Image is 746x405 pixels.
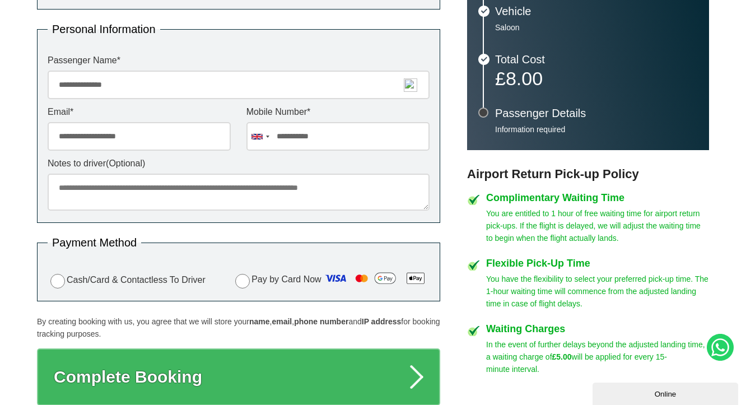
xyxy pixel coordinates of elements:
input: Pay by Card Now [235,274,250,288]
strong: phone number [294,317,348,326]
p: By creating booking with us, you agree that we will store your , , and for booking tracking purpo... [37,315,440,340]
h3: Vehicle [495,6,698,17]
strong: IP address [362,317,402,326]
label: Pay by Card Now [232,269,430,291]
p: In the event of further delays beyond the adjusted landing time, a waiting charge of will be appl... [486,338,709,375]
span: 8.00 [506,68,543,89]
legend: Payment Method [48,237,141,248]
img: npw-badge-icon-locked.svg [404,78,417,92]
p: £ [495,71,698,86]
h4: Complimentary Waiting Time [486,193,709,203]
h3: Total Cost [495,54,698,65]
label: Email [48,108,231,117]
input: Cash/Card & Contactless To Driver [50,274,65,288]
h4: Waiting Charges [486,324,709,334]
span: (Optional) [106,159,145,168]
div: United Kingdom: +44 [247,123,273,150]
label: Cash/Card & Contactless To Driver [48,272,206,288]
strong: name [249,317,270,326]
label: Mobile Number [246,108,430,117]
strong: £5.00 [552,352,572,361]
h4: Flexible Pick-Up Time [486,258,709,268]
iframe: chat widget [593,380,740,405]
label: Notes to driver [48,159,430,168]
p: Information required [495,124,698,134]
strong: email [272,317,292,326]
label: Passenger Name [48,56,430,65]
h3: Passenger Details [495,108,698,119]
p: You are entitled to 1 hour of free waiting time for airport return pick-ups. If the flight is del... [486,207,709,244]
h3: Airport Return Pick-up Policy [467,167,709,181]
p: Saloon [495,22,698,32]
p: You have the flexibility to select your preferred pick-up time. The 1-hour waiting time will comm... [486,273,709,310]
legend: Personal Information [48,24,160,35]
